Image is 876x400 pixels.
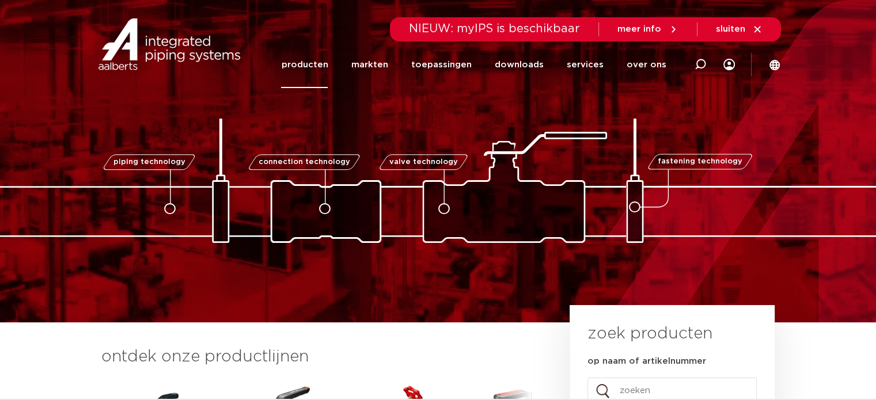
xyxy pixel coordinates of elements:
[389,158,458,166] span: valve technology
[101,345,531,368] h3: ontdek onze productlijnen
[587,356,706,367] label: op naam of artikelnummer
[258,158,350,166] span: connection technology
[566,41,603,88] a: services
[351,41,388,88] a: markten
[716,24,763,35] a: sluiten
[723,41,735,88] div: my IPS
[409,23,580,35] span: NIEUW: myIPS is beschikbaar
[716,25,745,33] span: sluiten
[617,24,678,35] a: meer info
[617,25,661,33] span: meer info
[281,41,666,88] nav: Menu
[494,41,543,88] a: downloads
[281,41,328,88] a: producten
[113,158,185,166] span: piping technology
[587,322,712,345] h3: zoek producten
[411,41,471,88] a: toepassingen
[658,158,742,166] span: fastening technology
[626,41,666,88] a: over ons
